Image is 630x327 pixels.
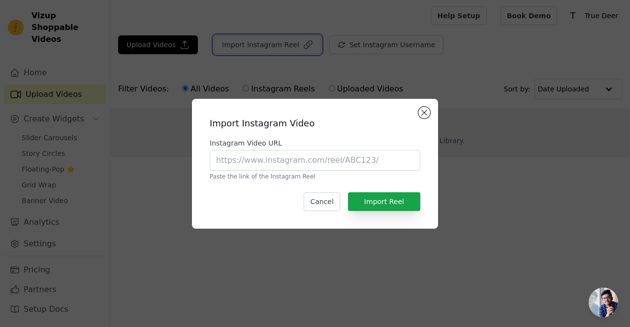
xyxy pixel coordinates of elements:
h2: Import Instagram Video [210,117,420,130]
button: Close modal [418,107,430,119]
label: Instagram Video URL [210,138,420,148]
button: Import Reel [348,192,420,211]
a: Open chat [589,288,618,317]
p: Paste the link of the Instagram Reel [210,173,420,180]
input: https://www.instagram.com/reel/ABC123/ [210,150,420,171]
button: Cancel [304,192,340,211]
